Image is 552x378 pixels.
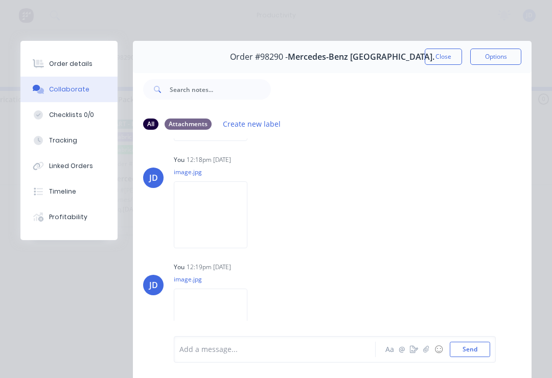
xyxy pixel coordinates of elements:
[288,52,434,62] span: Mercedes-Benz [GEOGRAPHIC_DATA].
[49,136,77,145] div: Tracking
[174,155,185,164] div: You
[432,343,445,356] button: ☺
[187,263,231,272] div: 12:19pm [DATE]
[149,172,158,184] div: JD
[20,77,118,102] button: Collaborate
[20,102,118,128] button: Checklists 0/0
[20,204,118,230] button: Profitability
[425,49,462,65] button: Close
[149,279,158,291] div: JD
[170,79,271,100] input: Search notes...
[230,52,288,62] span: Order #98290 -
[174,168,258,176] p: image.jpg
[20,51,118,77] button: Order details
[49,161,93,171] div: Linked Orders
[174,263,185,272] div: You
[49,59,93,68] div: Order details
[49,110,94,120] div: Checklists 0/0
[396,343,408,356] button: @
[187,155,231,164] div: 12:18pm [DATE]
[450,342,490,357] button: Send
[49,212,87,222] div: Profitability
[20,153,118,179] button: Linked Orders
[174,275,258,283] p: image.jpg
[20,179,118,204] button: Timeline
[383,343,396,356] button: Aa
[20,128,118,153] button: Tracking
[143,119,158,130] div: All
[49,85,89,94] div: Collaborate
[218,117,286,131] button: Create new label
[49,187,76,196] div: Timeline
[470,49,521,65] button: Options
[165,119,212,130] div: Attachments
